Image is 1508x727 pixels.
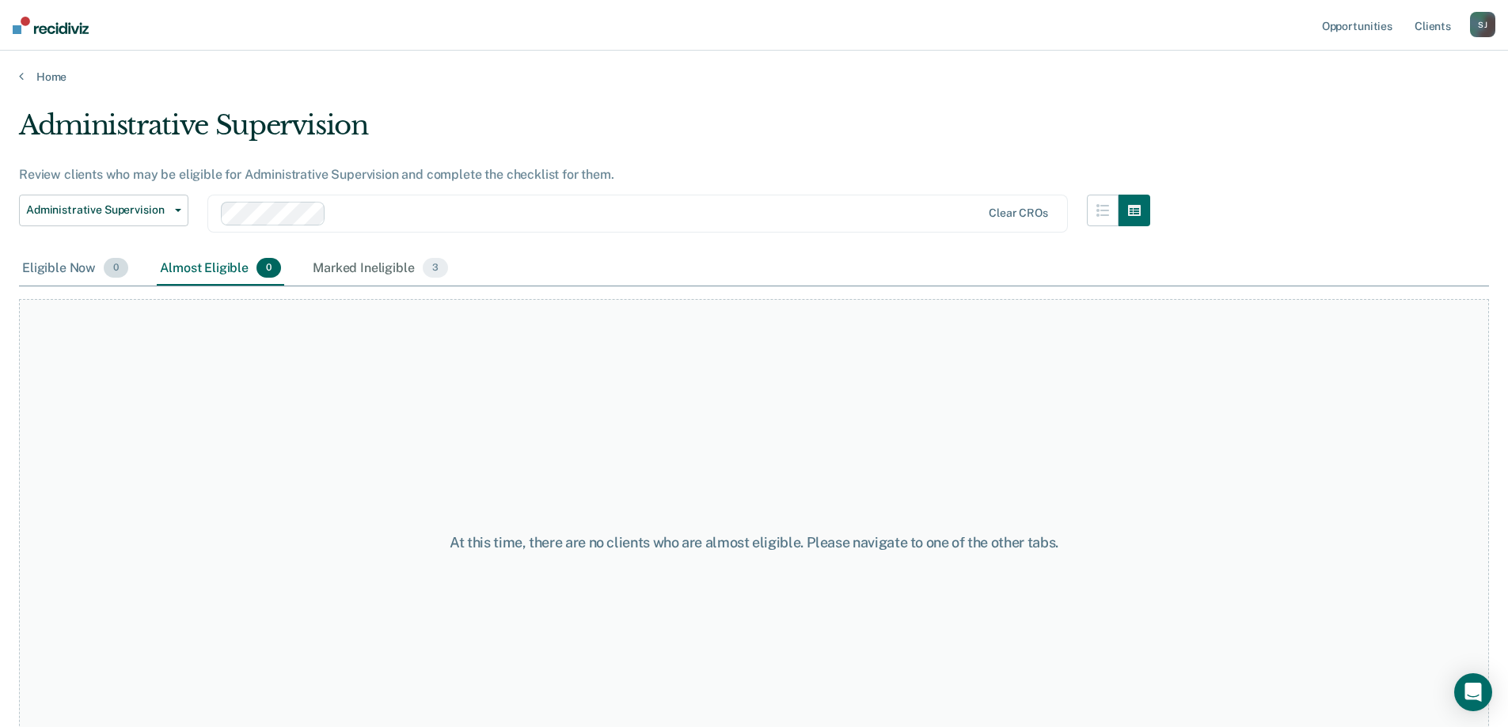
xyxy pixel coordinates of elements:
[19,167,1150,182] div: Review clients who may be eligible for Administrative Supervision and complete the checklist for ...
[423,258,448,278] span: 3
[989,206,1048,220] div: Clear CROs
[1470,12,1495,37] div: S J
[19,109,1150,154] div: Administrative Supervision
[13,17,89,34] img: Recidiviz
[19,195,188,226] button: Administrative Supervision
[256,258,281,278] span: 0
[1454,673,1492,711] div: Open Intercom Messenger
[310,252,451,286] div: Marked Ineligible3
[387,534,1122,551] div: At this time, there are no clients who are almost eligible. Please navigate to one of the other t...
[1470,12,1495,37] button: SJ
[157,252,284,286] div: Almost Eligible0
[104,258,128,278] span: 0
[19,70,1489,84] a: Home
[26,203,169,217] span: Administrative Supervision
[19,252,131,286] div: Eligible Now0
